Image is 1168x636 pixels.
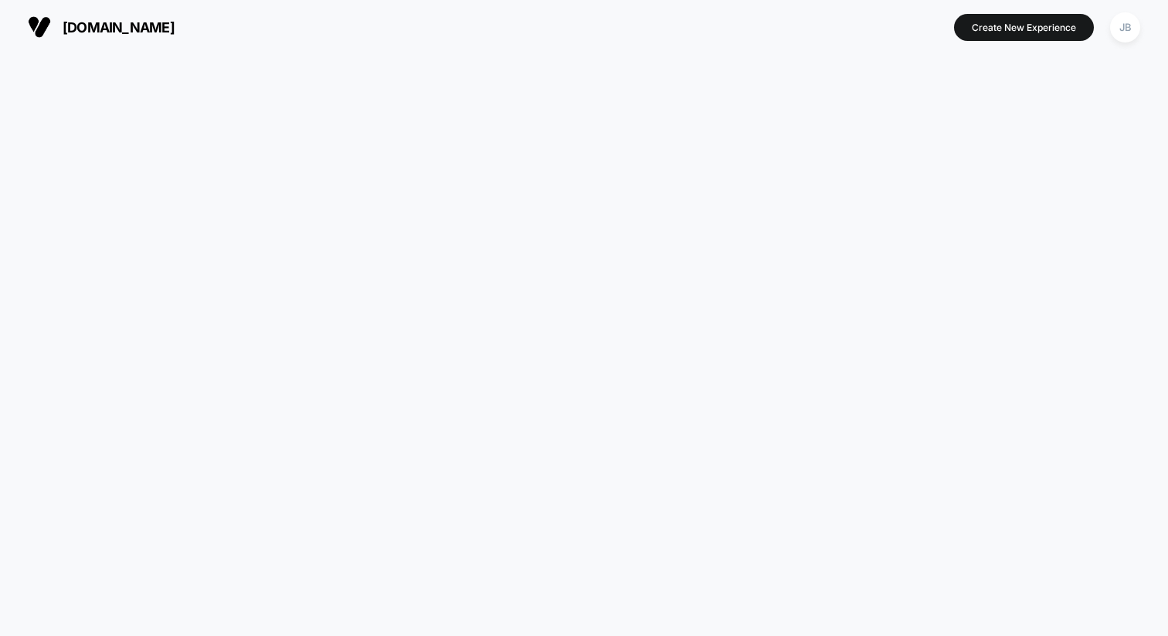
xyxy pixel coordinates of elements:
[1105,12,1145,43] button: JB
[28,15,51,39] img: Visually logo
[954,14,1094,41] button: Create New Experience
[63,19,175,36] span: [DOMAIN_NAME]
[1110,12,1140,43] div: JB
[23,15,179,39] button: [DOMAIN_NAME]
